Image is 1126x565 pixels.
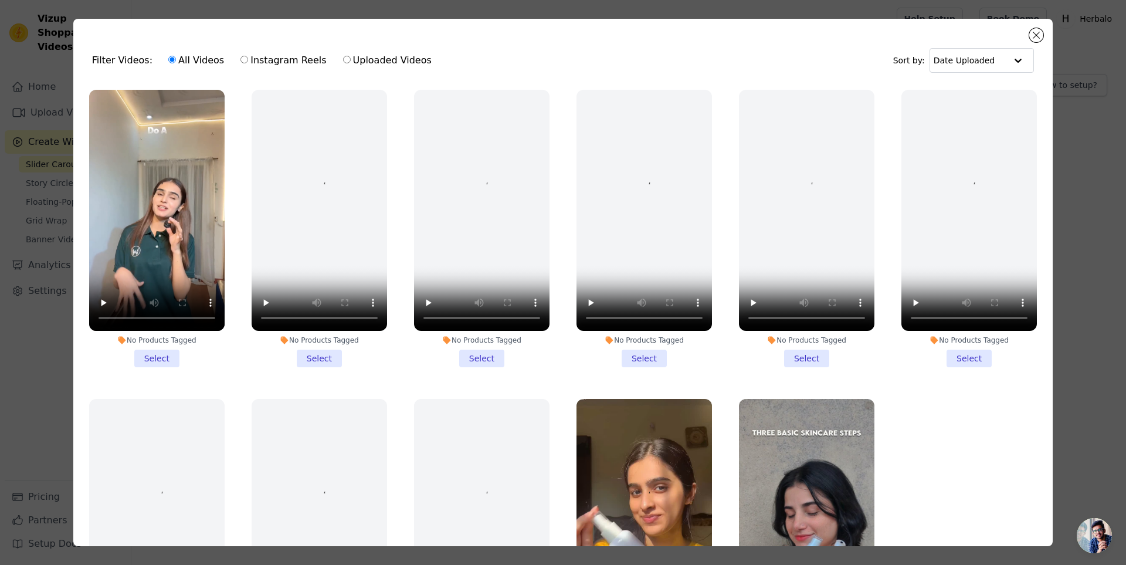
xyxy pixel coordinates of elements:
div: No Products Tagged [414,336,550,345]
label: All Videos [168,53,225,68]
div: Open chat [1077,518,1112,553]
div: No Products Tagged [901,336,1037,345]
label: Instagram Reels [240,53,327,68]
div: No Products Tagged [576,336,712,345]
div: No Products Tagged [739,336,874,345]
div: Sort by: [893,48,1035,73]
div: No Products Tagged [89,336,225,345]
button: Close modal [1029,28,1043,42]
div: No Products Tagged [252,336,387,345]
div: Filter Videos: [92,47,438,74]
label: Uploaded Videos [342,53,432,68]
